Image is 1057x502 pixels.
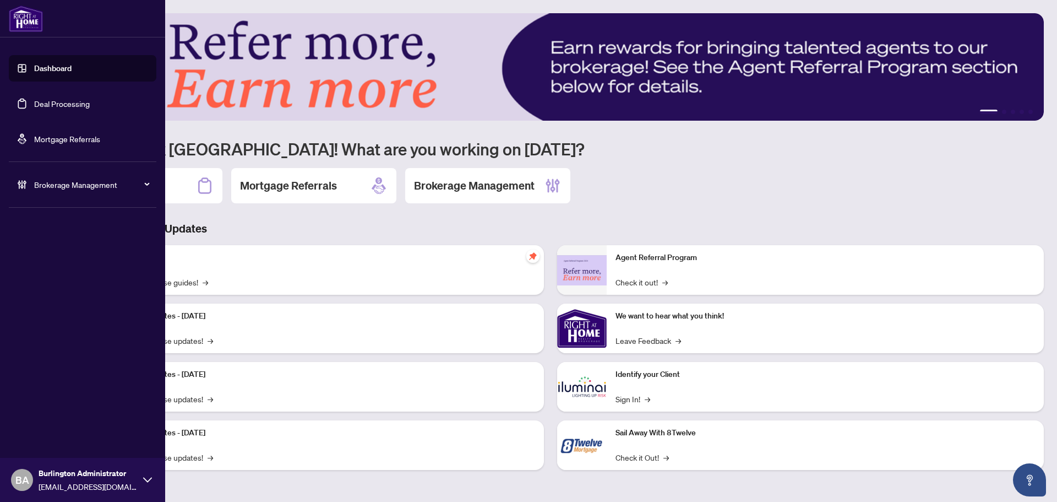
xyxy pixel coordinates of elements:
p: Sail Away With 8Twelve [615,427,1035,439]
img: Sail Away With 8Twelve [557,420,607,470]
img: Identify your Client [557,362,607,412]
a: Dashboard [34,63,72,73]
span: → [645,393,650,405]
p: Identify your Client [615,369,1035,381]
button: Open asap [1013,463,1046,496]
h3: Brokerage & Industry Updates [57,221,1044,236]
span: Burlington Administrator [39,467,138,479]
a: Deal Processing [34,99,90,109]
span: → [675,334,681,347]
span: → [208,451,213,463]
a: Mortgage Referrals [34,134,100,144]
span: → [208,393,213,405]
h1: Welcome back [GEOGRAPHIC_DATA]! What are you working on [DATE]? [57,138,1044,159]
img: Slide 0 [57,13,1044,121]
p: We want to hear what you think! [615,310,1035,322]
span: → [208,334,213,347]
p: Platform Updates - [DATE] [116,310,535,322]
button: 5 [1028,110,1033,114]
span: BA [15,472,29,488]
p: Agent Referral Program [615,252,1035,264]
a: Check it Out!→ [615,451,669,463]
span: pushpin [526,250,540,263]
span: → [663,451,669,463]
img: We want to hear what you think! [557,304,607,353]
span: → [662,276,668,288]
p: Self-Help [116,252,535,264]
img: logo [9,6,43,32]
a: Sign In!→ [615,393,650,405]
img: Agent Referral Program [557,255,607,285]
span: [EMAIL_ADDRESS][DOMAIN_NAME] [39,481,138,493]
a: Leave Feedback→ [615,334,681,347]
button: 4 [1020,110,1024,114]
button: 2 [1002,110,1006,114]
span: Brokerage Management [34,179,149,191]
button: 1 [980,110,998,114]
button: 3 [1011,110,1015,114]
p: Platform Updates - [DATE] [116,427,535,439]
h2: Mortgage Referrals [240,178,337,193]
p: Platform Updates - [DATE] [116,369,535,381]
a: Check it out!→ [615,276,668,288]
h2: Brokerage Management [414,178,535,193]
span: → [203,276,208,288]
